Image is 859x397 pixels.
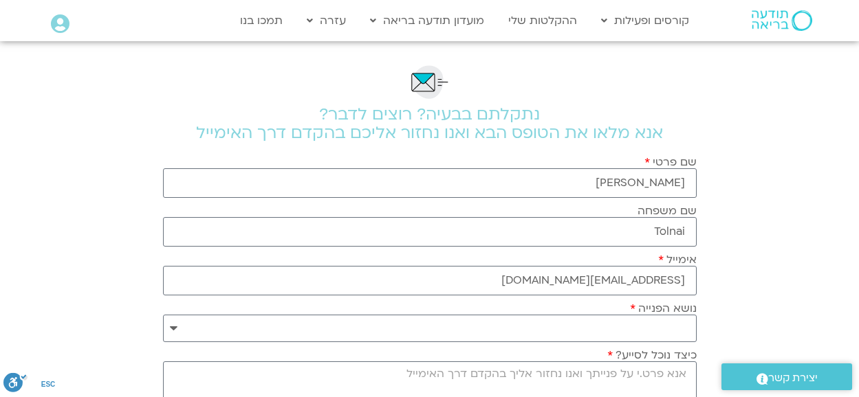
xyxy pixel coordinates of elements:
a: ההקלטות שלי [501,8,584,34]
a: קורסים ופעילות [594,8,696,34]
a: תמכו בנו [233,8,290,34]
a: יצירת קשר [721,363,852,390]
label: כיצד נוכל לסייע? [607,349,697,361]
a: עזרה [300,8,353,34]
label: שם פרטי [644,156,697,168]
label: אימייל [658,253,697,266]
label: שם משפחה [638,205,697,217]
h2: נתקלתם בבעיה? רוצים לדבר? אנא מלאו את הטופס הבא ואנו נחזור אליכם בהקדם דרך האימייל [163,105,697,142]
input: שם משפחה [163,217,697,247]
label: נושא הפנייה [630,302,697,315]
input: שם פרטי [163,168,697,198]
a: מועדון תודעה בריאה [363,8,491,34]
span: יצירת קשר [768,369,818,387]
input: אימייל [163,266,697,295]
img: תודעה בריאה [752,10,812,31]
